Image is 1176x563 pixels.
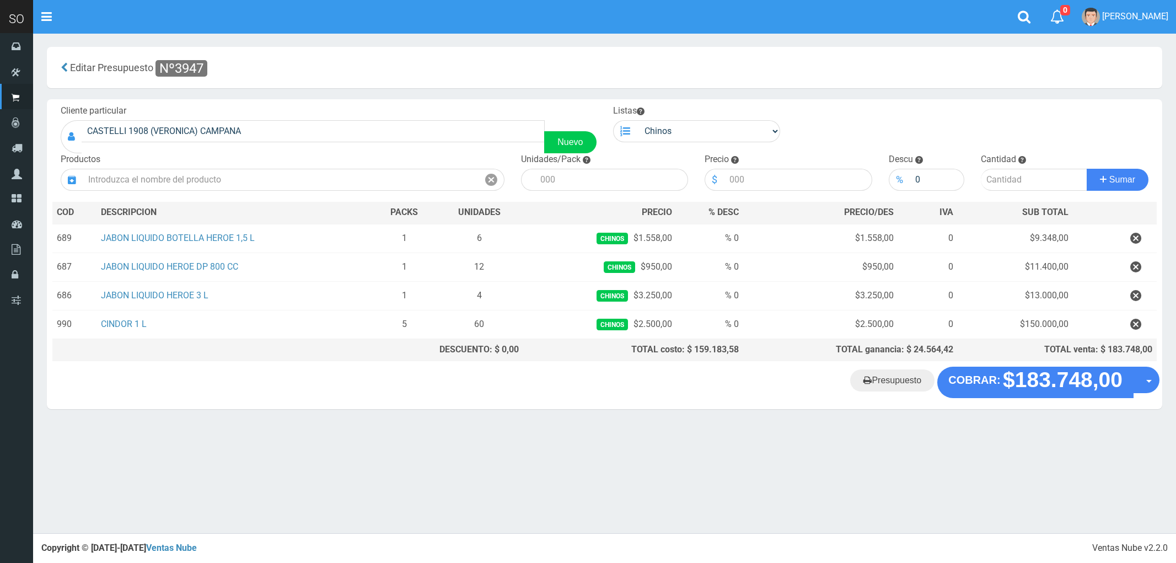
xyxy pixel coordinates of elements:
[101,319,147,329] a: CINDOR 1 L
[373,253,436,281] td: 1
[898,224,958,253] td: 0
[676,224,743,253] td: % 0
[889,153,913,166] label: Descu
[52,253,96,281] td: 687
[83,169,479,191] input: Introduzca el nombre del producto
[61,105,126,117] label: Cliente particular
[1082,8,1100,26] img: User Image
[724,169,872,191] input: 000
[1003,368,1123,392] strong: $183.748,00
[436,310,523,339] td: 60
[597,319,628,330] span: Chinos
[889,169,910,191] div: %
[52,281,96,310] td: 686
[937,367,1134,398] button: COBRAR: $183.748,00
[898,253,958,281] td: 0
[535,169,689,191] input: 000
[1022,206,1068,219] span: SUB TOTAL
[676,310,743,339] td: % 0
[743,224,898,253] td: $1.558,00
[850,369,935,392] a: Presupuesto
[101,261,238,272] a: JABON LIQUIDO HEROE DP 800 CC
[1092,542,1168,555] div: Ventas Nube v2.2.0
[436,253,523,281] td: 12
[82,120,545,142] input: Consumidor Final
[981,153,1016,166] label: Cantidad
[52,202,96,224] th: COD
[544,131,596,153] a: Nuevo
[1109,175,1135,184] span: Sumar
[939,207,953,217] span: IVA
[523,310,676,339] td: $2.500,00
[373,224,436,253] td: 1
[597,233,628,244] span: Chinos
[676,253,743,281] td: % 0
[981,169,1087,191] input: Cantidad
[436,224,523,253] td: 6
[1087,169,1148,191] button: Sumar
[52,224,96,253] td: 689
[1102,11,1168,22] span: [PERSON_NAME]
[705,153,729,166] label: Precio
[70,62,153,73] span: Editar Presupuesto
[676,281,743,310] td: % 0
[844,207,894,217] span: PRECIO/DES
[958,281,1072,310] td: $13.000,00
[743,253,898,281] td: $950,00
[96,202,373,224] th: DES
[155,60,207,77] span: Nº3947
[898,281,958,310] td: 0
[373,310,436,339] td: 5
[743,281,898,310] td: $3.250,00
[708,207,739,217] span: % DESC
[101,233,255,243] a: JABON LIQUIDO BOTELLA HEROE 1,5 L
[743,310,898,339] td: $2.500,00
[521,153,581,166] label: Unidades/Pack
[958,253,1072,281] td: $11.400,00
[1060,5,1070,15] span: 0
[528,344,739,356] div: TOTAL costo: $ 159.183,58
[41,543,197,553] strong: Copyright © [DATE]-[DATE]
[523,281,676,310] td: $3.250,00
[52,310,96,339] td: 990
[642,206,672,219] span: PRECIO
[910,169,964,191] input: 000
[523,253,676,281] td: $950,00
[436,202,523,224] th: UNIDADES
[948,374,1000,386] strong: COBRAR:
[962,344,1152,356] div: TOTAL venta: $ 183.748,00
[604,261,635,273] span: Chinos
[117,207,157,217] span: CRIPCION
[597,290,628,302] span: Chinos
[958,224,1072,253] td: $9.348,00
[373,281,436,310] td: 1
[436,281,523,310] td: 4
[958,310,1072,339] td: $150.000,00
[748,344,954,356] div: TOTAL ganancia: $ 24.564,42
[523,224,676,253] td: $1.558,00
[613,105,645,117] label: Listas
[101,290,208,301] a: JABON LIQUIDO HEROE 3 L
[898,310,958,339] td: 0
[378,344,519,356] div: DESCUENTO: $ 0,00
[61,153,100,166] label: Productos
[146,543,197,553] a: Ventas Nube
[705,169,724,191] div: $
[373,202,436,224] th: PACKS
